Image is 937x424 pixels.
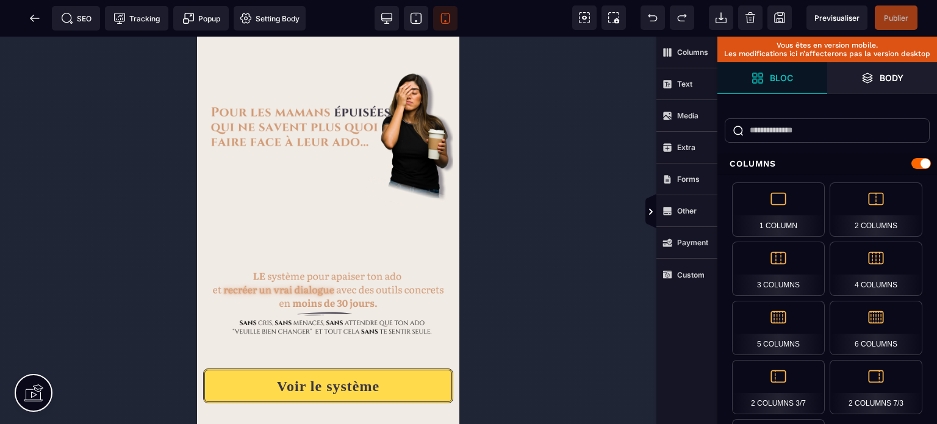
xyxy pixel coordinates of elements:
[732,242,825,296] div: 3 Columns
[677,270,705,279] strong: Custom
[732,301,825,355] div: 5 Columns
[6,189,256,330] img: 607fc51804710576c4ee89d9470ef417_sous_titre_1.png
[677,206,697,215] strong: Other
[732,360,825,414] div: 2 Columns 3/7
[61,12,92,24] span: SEO
[723,49,931,58] p: Les modifications ici n’affecterons pas la version desktop
[814,13,860,23] span: Previsualiser
[6,394,256,409] img: f8636147bfda1fd022e1d76bfd7628a5_ce_que_tu_vas_decouvrir_2.png
[677,143,695,152] strong: Extra
[677,111,698,120] strong: Media
[677,238,708,247] strong: Payment
[601,5,626,30] span: Screenshot
[830,182,922,237] div: 2 Columns
[830,360,922,414] div: 2 Columns 7/3
[113,12,160,24] span: Tracking
[830,242,922,296] div: 4 Columns
[677,174,700,184] strong: Forms
[240,12,300,24] span: Setting Body
[677,79,692,88] strong: Text
[6,27,256,168] img: 6c492f36aea34ef07171f02ac7f1e163_titre_1.png
[6,332,256,367] button: Voir le système
[884,13,908,23] span: Publier
[717,62,827,94] span: Open Blocks
[677,48,708,57] strong: Columns
[732,182,825,237] div: 1 Column
[717,153,937,175] div: Columns
[770,73,793,82] strong: Bloc
[830,301,922,355] div: 6 Columns
[572,5,597,30] span: View components
[880,73,903,82] strong: Body
[827,62,937,94] span: Open Layer Manager
[182,12,220,24] span: Popup
[806,5,867,30] span: Preview
[723,41,931,49] p: Vous êtes en version mobile.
